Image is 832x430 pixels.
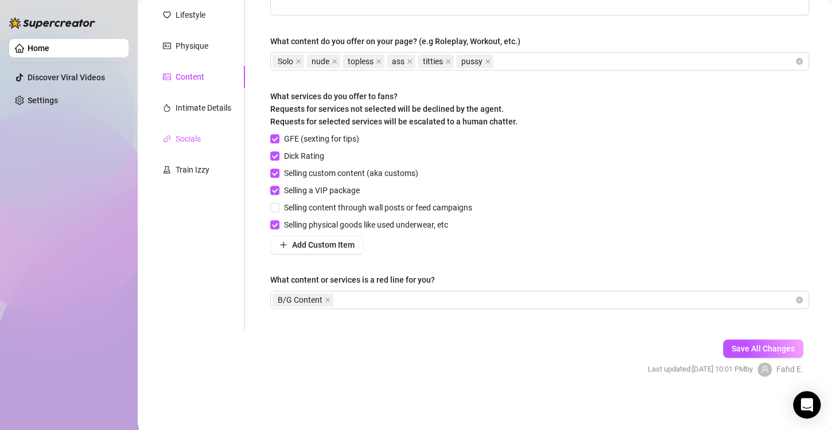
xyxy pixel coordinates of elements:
span: close [376,58,382,64]
div: What content do you offer on your page? (e.g Roleplay, Workout, etc.) [270,35,520,48]
span: close [332,58,337,64]
span: close [485,58,491,64]
span: GFE (sexting for tips) [279,132,364,145]
div: Physique [176,40,208,52]
div: Open Intercom Messenger [793,391,821,419]
span: plus [279,241,287,249]
span: Last updated: [DATE] 10:01 PM by [648,363,753,375]
span: ass [387,54,415,68]
span: titties [423,55,443,68]
span: pussy [456,54,493,68]
div: Lifestyle [176,9,205,21]
span: Save All Changes [732,344,795,353]
span: Selling a VIP package [279,184,364,197]
span: Fahd E. [776,363,803,376]
span: Selling physical goods like used underwear, etc [279,218,453,231]
span: close [407,58,413,64]
input: What content do you offer on your page? (e.g Roleplay, Workout, etc.) [496,54,498,68]
span: nude [306,54,340,68]
span: B/G Content [273,293,333,307]
span: titties [418,54,454,68]
span: Solo [273,54,304,68]
span: user [761,365,769,373]
span: close [296,58,301,64]
button: Save All Changes [723,339,803,358]
span: close [445,58,451,64]
span: close-circle [796,296,803,303]
span: link [163,135,171,143]
a: Home [28,44,49,53]
div: What content or services is a red line for you? [270,273,435,286]
span: close [325,297,331,303]
span: Add Custom Item [292,240,355,249]
span: close-circle [796,58,803,65]
span: pussy [461,55,483,68]
label: What content do you offer on your page? (e.g Roleplay, Workout, etc.) [270,35,528,48]
img: logo-BBDzfeDw.svg [9,17,95,29]
span: ass [392,55,405,68]
span: fire [163,104,171,112]
label: What content or services is a red line for you? [270,273,443,286]
span: B/G Content [278,294,322,306]
span: picture [163,73,171,81]
div: Train Izzy [176,163,209,176]
span: Solo [278,55,293,68]
span: topless [348,55,374,68]
span: What services do you offer to fans? Requests for services not selected will be declined by the ag... [270,92,518,126]
span: idcard [163,42,171,50]
a: Discover Viral Videos [28,73,105,82]
a: Settings [28,96,58,105]
input: What content or services is a red line for you? [336,293,338,307]
span: experiment [163,166,171,174]
span: Dick Rating [279,150,329,162]
span: Selling content through wall posts or feed campaigns [279,201,477,214]
button: Add Custom Item [270,236,364,254]
span: topless [343,54,384,68]
span: heart [163,11,171,19]
div: Content [176,71,204,83]
span: nude [312,55,329,68]
div: Intimate Details [176,101,231,114]
span: Selling custom content (aka customs) [279,167,423,179]
div: Socials [176,132,201,145]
